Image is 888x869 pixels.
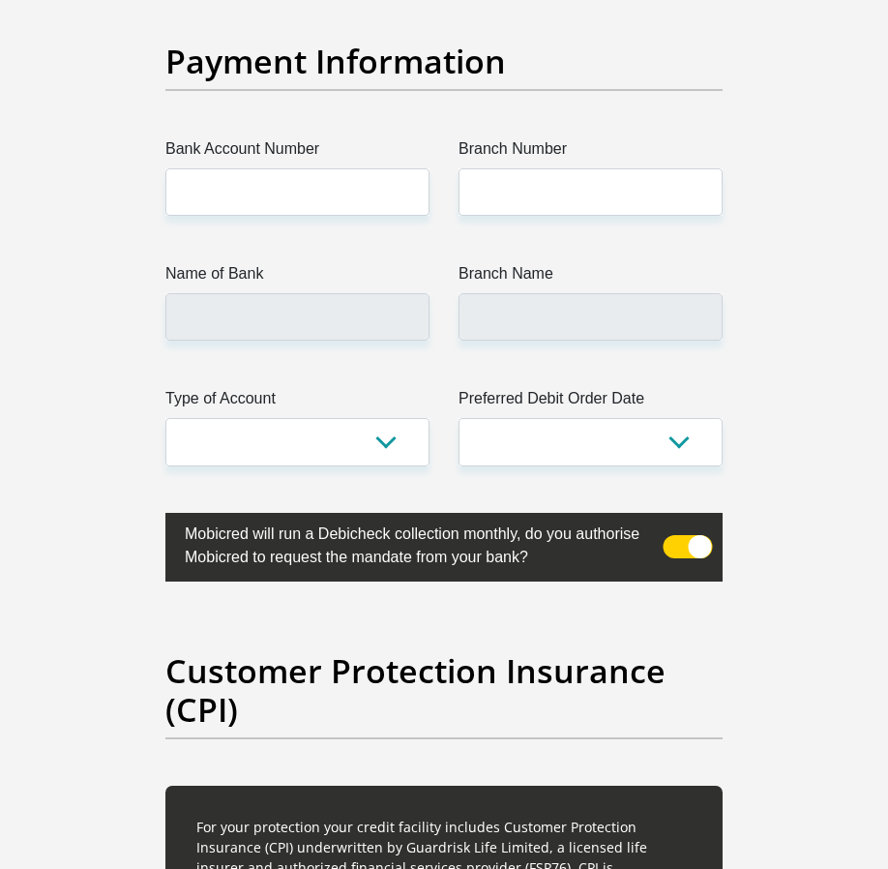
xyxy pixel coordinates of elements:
label: Name of Bank [165,262,429,293]
label: Preferred Debit Order Date [459,387,723,418]
label: Mobicred will run a Debicheck collection monthly, do you authorise Mobicred to request the mandat... [165,513,666,574]
input: Branch Name [459,293,723,341]
h2: Payment Information [165,42,723,81]
input: Branch Number [459,168,723,216]
label: Branch Number [459,137,723,168]
input: Name of Bank [165,293,429,341]
label: Branch Name [459,262,723,293]
h2: Customer Protection Insurance (CPI) [165,651,723,731]
input: Bank Account Number [165,168,429,216]
label: Bank Account Number [165,137,429,168]
label: Type of Account [165,387,429,418]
